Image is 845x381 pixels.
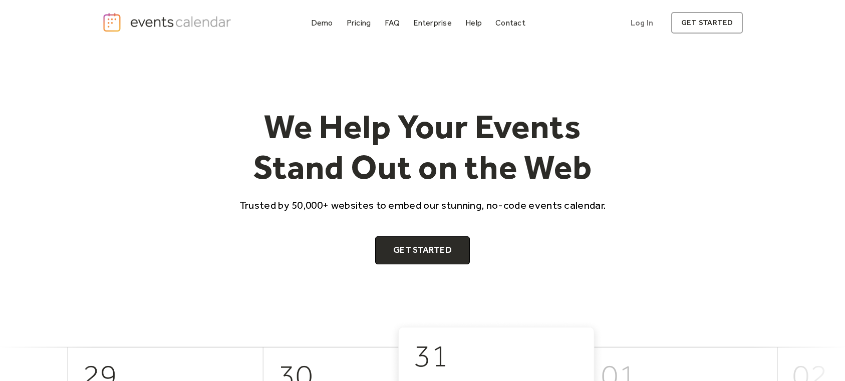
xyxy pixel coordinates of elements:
a: Pricing [343,16,375,30]
div: FAQ [385,20,400,26]
div: Help [465,20,482,26]
div: Demo [311,20,333,26]
div: Enterprise [413,20,451,26]
a: Get Started [375,236,470,264]
a: FAQ [381,16,404,30]
a: Help [461,16,486,30]
a: get started [671,12,743,34]
p: Trusted by 50,000+ websites to embed our stunning, no-code events calendar. [230,198,615,212]
div: Pricing [347,20,371,26]
a: Demo [307,16,337,30]
h1: We Help Your Events Stand Out on the Web [230,106,615,188]
a: Contact [491,16,529,30]
a: Log In [621,12,663,34]
div: Contact [495,20,525,26]
a: Enterprise [409,16,455,30]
